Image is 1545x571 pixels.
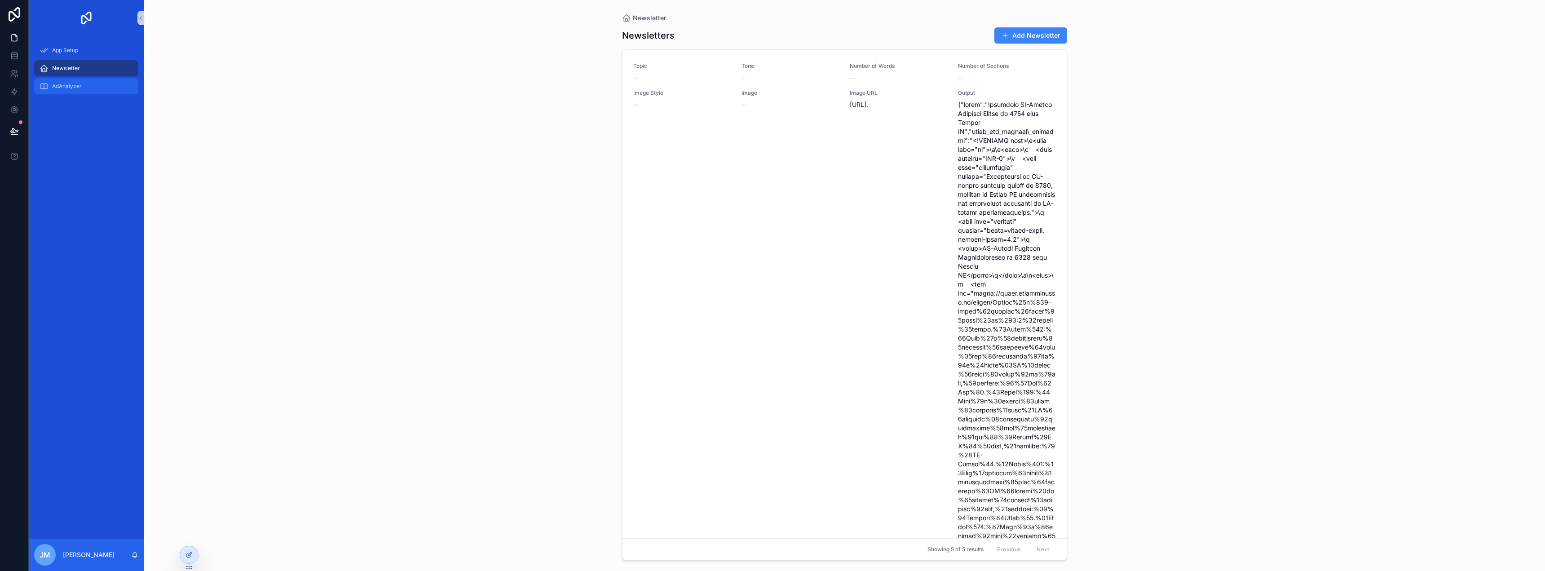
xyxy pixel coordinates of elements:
[742,89,839,97] span: Image
[52,47,78,54] span: App Setup
[63,550,115,559] p: [PERSON_NAME]
[79,11,93,25] img: App logo
[34,78,138,94] a: AdAnalyzer
[742,62,839,70] span: Tone
[40,549,50,560] span: JM
[958,73,963,82] span: --
[633,62,731,70] span: Topic
[994,27,1067,44] button: Add Newsletter
[850,73,855,82] span: --
[622,13,666,22] a: Newsletter
[34,42,138,58] a: App Setup
[29,36,144,106] div: scrollable content
[633,100,639,109] span: --
[742,73,747,82] span: --
[633,13,666,22] span: Newsletter
[850,89,947,97] span: Image URL
[850,62,947,70] span: Number of Words
[958,62,1055,70] span: Number of Sections
[958,89,1055,97] span: Output
[633,73,639,82] span: --
[34,60,138,76] a: Newsletter
[850,100,947,109] span: [URL].
[742,100,747,109] span: --
[622,29,675,42] h1: Newsletters
[52,83,82,90] span: AdAnalyzer
[927,546,984,553] span: Showing 5 of 5 results
[633,89,731,97] span: Image Style
[52,65,80,72] span: Newsletter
